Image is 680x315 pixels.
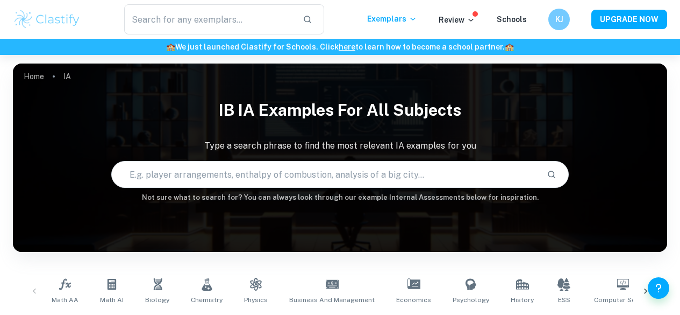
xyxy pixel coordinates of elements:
[367,13,417,25] p: Exemplars
[100,295,124,305] span: Math AI
[24,69,44,84] a: Home
[191,295,223,305] span: Chemistry
[13,139,667,152] p: Type a search phrase to find the most relevant IA examples for you
[166,43,175,51] span: 🏫
[548,9,570,30] button: KJ
[439,14,475,26] p: Review
[511,295,534,305] span: History
[289,295,375,305] span: Business and Management
[505,43,514,51] span: 🏫
[497,15,527,24] a: Schools
[594,295,652,305] span: Computer Science
[63,71,71,82] p: IA
[558,295,570,305] span: ESS
[648,277,669,299] button: Help and Feedback
[244,295,268,305] span: Physics
[453,295,489,305] span: Psychology
[13,192,667,203] h6: Not sure what to search for? You can always look through our example Internal Assessments below f...
[145,295,169,305] span: Biology
[339,43,355,51] a: here
[112,159,539,190] input: E.g. player arrangements, enthalpy of combustion, analysis of a big city...
[591,10,667,29] button: UPGRADE NOW
[13,9,81,30] img: Clastify logo
[396,295,431,305] span: Economics
[553,13,566,25] h6: KJ
[52,295,78,305] span: Math AA
[124,4,294,34] input: Search for any exemplars...
[542,165,561,184] button: Search
[13,94,667,127] h1: IB IA examples for all subjects
[2,41,678,53] h6: We just launched Clastify for Schools. Click to learn how to become a school partner.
